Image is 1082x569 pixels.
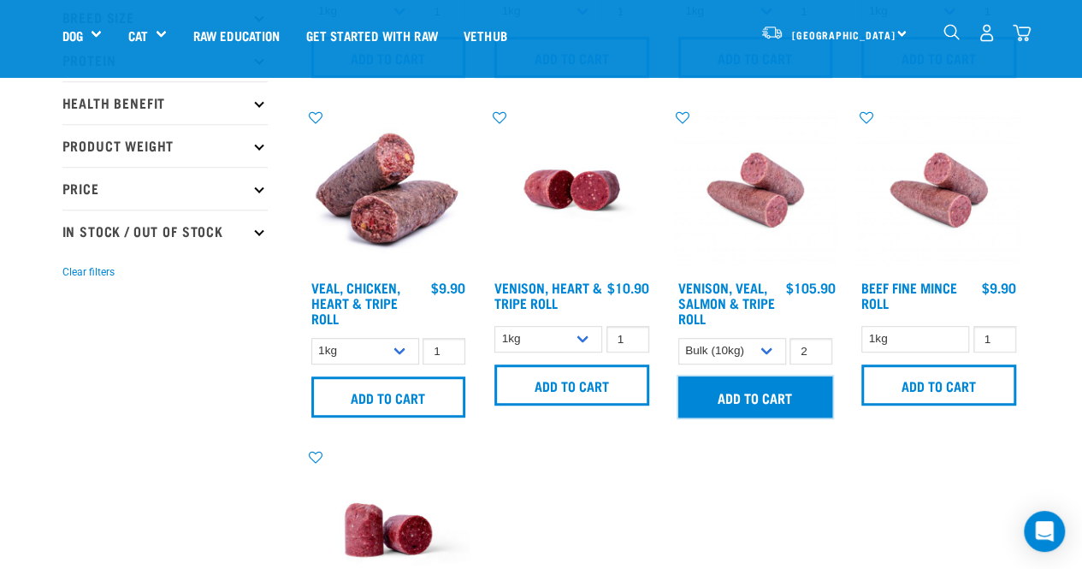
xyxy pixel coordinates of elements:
[62,167,268,210] p: Price
[293,1,451,69] a: Get started with Raw
[494,365,649,406] input: Add to cart
[62,210,268,252] p: In Stock / Out Of Stock
[1024,511,1065,552] div: Open Intercom Messenger
[606,326,649,353] input: 1
[760,25,783,40] img: van-moving.png
[943,24,960,40] img: home-icon-1@2x.png
[311,376,466,418] input: Add to cart
[861,365,1016,406] input: Add to cart
[423,338,465,365] input: 1
[180,1,293,69] a: Raw Education
[431,280,465,295] div: $9.90
[607,280,649,295] div: $10.90
[678,283,775,322] a: Venison, Veal, Salmon & Tripe Roll
[978,24,996,42] img: user.png
[973,326,1016,353] input: 1
[786,280,836,295] div: $105.90
[127,26,147,45] a: Cat
[674,109,837,272] img: Venison Veal Salmon Tripe 1651
[678,376,833,418] input: Add to cart
[490,109,653,272] img: Raw Essentials Venison Heart & Tripe Hypoallergenic Raw Pet Food Bulk Roll Unwrapped
[311,283,400,322] a: Veal, Chicken, Heart & Tripe Roll
[62,124,268,167] p: Product Weight
[62,264,115,280] button: Clear filters
[1013,24,1031,42] img: home-icon@2x.png
[62,26,83,45] a: Dog
[982,280,1016,295] div: $9.90
[62,81,268,124] p: Health Benefit
[494,283,602,306] a: Venison, Heart & Tripe Roll
[451,1,520,69] a: Vethub
[792,32,896,38] span: [GEOGRAPHIC_DATA]
[789,338,832,365] input: 1
[857,109,1020,272] img: Venison Veal Salmon Tripe 1651
[861,283,957,306] a: Beef Fine Mince Roll
[307,109,470,272] img: 1263 Chicken Organ Roll 02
